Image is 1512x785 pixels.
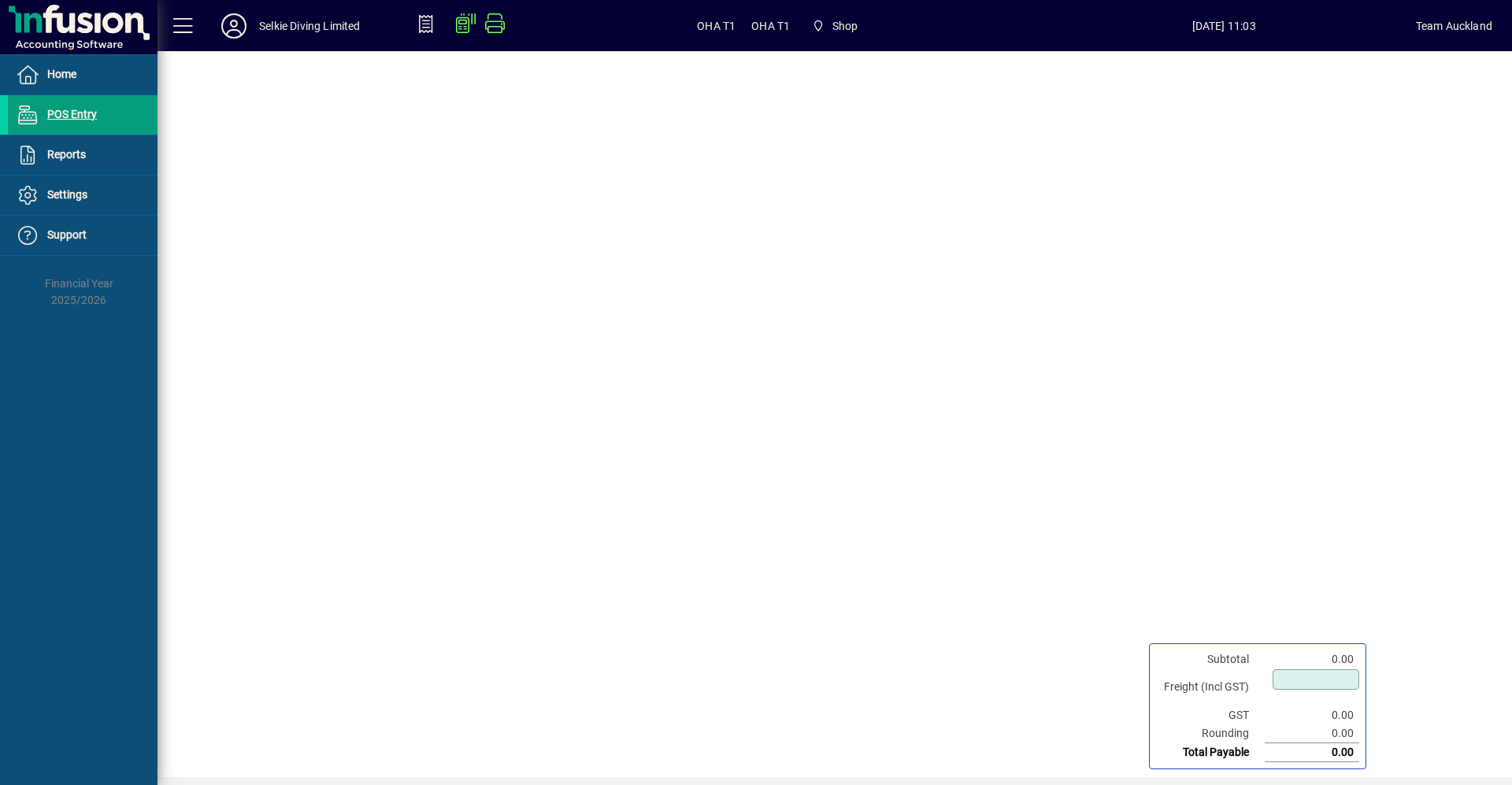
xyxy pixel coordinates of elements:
[8,176,157,215] a: Settings
[8,135,157,175] a: Reports
[751,13,790,39] span: OHA T1
[1156,650,1265,668] td: Subtotal
[1156,743,1265,762] td: Total Payable
[47,228,87,241] span: Support
[47,188,87,201] span: Settings
[259,13,361,39] div: Selkie Diving Limited
[47,108,97,120] span: POS Entry
[47,68,76,80] span: Home
[697,13,736,39] span: OHA T1
[1265,743,1359,762] td: 0.00
[1265,724,1359,743] td: 0.00
[1265,650,1359,668] td: 0.00
[1265,706,1359,724] td: 0.00
[8,216,157,255] a: Support
[806,12,864,40] span: Shop
[1416,13,1492,39] div: Team Auckland
[1156,706,1265,724] td: GST
[1156,724,1265,743] td: Rounding
[47,148,86,161] span: Reports
[209,12,259,40] button: Profile
[1156,668,1265,706] td: Freight (Incl GST)
[1032,13,1416,39] span: [DATE] 11:03
[8,55,157,94] a: Home
[832,13,858,39] span: Shop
